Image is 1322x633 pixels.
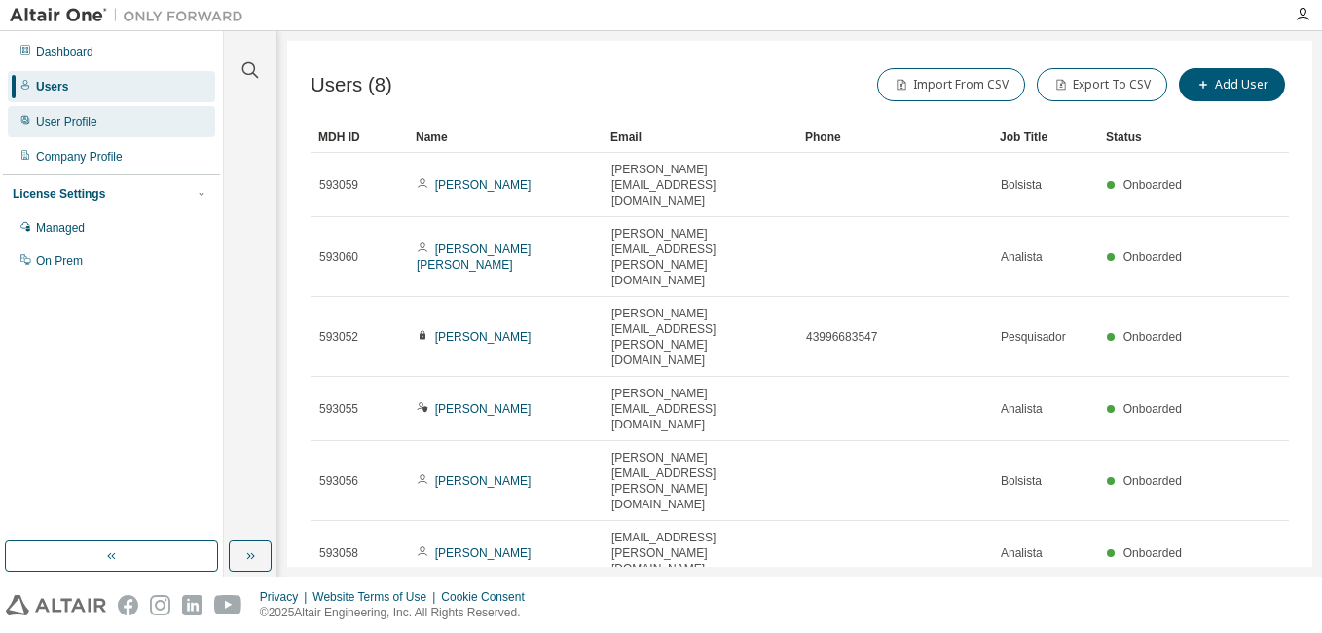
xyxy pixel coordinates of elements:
[441,589,535,605] div: Cookie Consent
[1001,177,1042,193] span: Bolsista
[13,186,105,202] div: License Settings
[1001,473,1042,489] span: Bolsista
[1001,329,1066,345] span: Pesquisador
[877,68,1025,101] button: Import From CSV
[36,220,85,236] div: Managed
[611,386,789,432] span: [PERSON_NAME][EMAIL_ADDRESS][DOMAIN_NAME]
[1123,474,1182,488] span: Onboarded
[1001,249,1043,265] span: Analista
[1123,178,1182,192] span: Onboarded
[435,178,532,192] a: [PERSON_NAME]
[319,177,358,193] span: 593059
[611,306,789,368] span: [PERSON_NAME][EMAIL_ADDRESS][PERSON_NAME][DOMAIN_NAME]
[311,74,392,96] span: Users (8)
[10,6,253,25] img: Altair One
[36,44,93,59] div: Dashboard
[36,79,68,94] div: Users
[435,330,532,344] a: [PERSON_NAME]
[417,242,531,272] a: [PERSON_NAME] [PERSON_NAME]
[36,253,83,269] div: On Prem
[319,401,358,417] span: 593055
[611,530,789,577] span: [EMAIL_ADDRESS][PERSON_NAME][DOMAIN_NAME]
[319,545,358,561] span: 593058
[1000,122,1090,153] div: Job Title
[1037,68,1167,101] button: Export To CSV
[319,249,358,265] span: 593060
[1123,546,1182,560] span: Onboarded
[435,546,532,560] a: [PERSON_NAME]
[1179,68,1285,101] button: Add User
[319,473,358,489] span: 593056
[611,450,789,512] span: [PERSON_NAME][EMAIL_ADDRESS][PERSON_NAME][DOMAIN_NAME]
[611,226,789,288] span: [PERSON_NAME][EMAIL_ADDRESS][PERSON_NAME][DOMAIN_NAME]
[260,589,312,605] div: Privacy
[36,114,97,130] div: User Profile
[6,595,106,615] img: altair_logo.svg
[806,329,877,345] span: 43996683547
[805,122,984,153] div: Phone
[150,595,170,615] img: instagram.svg
[118,595,138,615] img: facebook.svg
[416,122,595,153] div: Name
[1123,250,1182,264] span: Onboarded
[610,122,790,153] div: Email
[435,402,532,416] a: [PERSON_NAME]
[318,122,400,153] div: MDH ID
[1123,402,1182,416] span: Onboarded
[1001,401,1043,417] span: Analista
[260,605,536,621] p: © 2025 Altair Engineering, Inc. All Rights Reserved.
[435,474,532,488] a: [PERSON_NAME]
[36,149,123,165] div: Company Profile
[182,595,202,615] img: linkedin.svg
[1001,545,1043,561] span: Analista
[312,589,441,605] div: Website Terms of Use
[1106,122,1188,153] div: Status
[319,329,358,345] span: 593052
[611,162,789,208] span: [PERSON_NAME][EMAIL_ADDRESS][DOMAIN_NAME]
[1123,330,1182,344] span: Onboarded
[214,595,242,615] img: youtube.svg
